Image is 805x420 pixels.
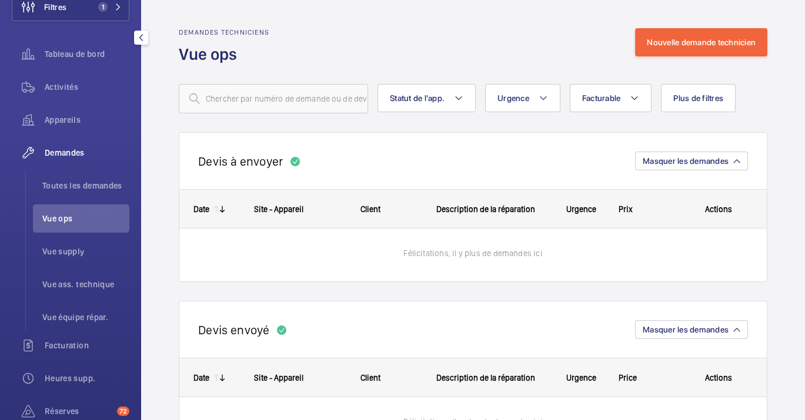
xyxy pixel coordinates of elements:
[378,84,476,112] button: Statut de l'app.
[45,48,129,60] span: Tableau de bord
[198,322,270,337] h2: Devis envoyé
[254,204,303,214] span: Site - Appareil
[497,93,529,103] span: Urgence
[117,406,129,416] span: 72
[436,204,535,214] span: Description de la réparation
[485,84,560,112] button: Urgence
[193,204,209,214] div: Date
[45,114,129,126] span: Appareils
[643,325,729,334] span: Masquer les demandes
[635,28,767,56] button: Nouvelle demande technicien
[254,373,303,382] span: Site - Appareil
[436,373,535,382] span: Description de la réparation
[42,180,129,191] span: Toutes les demandes
[45,405,112,417] span: Réserves
[360,373,380,382] span: Client
[673,93,723,103] span: Plus de filtres
[566,204,596,214] span: Urgence
[42,278,129,290] span: Vue ass. technique
[360,204,380,214] span: Client
[179,43,269,65] h1: Vue ops
[661,84,736,112] button: Plus de filtres
[45,340,129,351] span: Facturation
[643,156,729,166] span: Masquer les demandes
[619,204,633,214] span: Prix
[566,373,596,382] span: Urgence
[705,204,732,214] span: Actions
[179,84,368,113] input: Chercher par numéro de demande ou de devis
[45,81,129,93] span: Activités
[705,373,732,382] span: Actions
[42,246,129,257] span: Vue supply
[44,1,66,13] span: Filtres
[179,28,269,36] h2: Demandes techniciens
[582,93,621,103] span: Facturable
[193,373,209,382] div: Date
[98,2,108,12] span: 1
[45,372,129,384] span: Heures supp.
[635,152,748,170] button: Masquer les demandes
[45,147,129,159] span: Demandes
[570,84,652,112] button: Facturable
[42,213,129,224] span: Vue ops
[42,311,129,323] span: Vue équipe répar.
[619,373,637,382] span: Price
[635,320,748,339] button: Masquer les demandes
[198,154,283,169] h2: Devis à envoyer
[390,93,445,103] span: Statut de l'app.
